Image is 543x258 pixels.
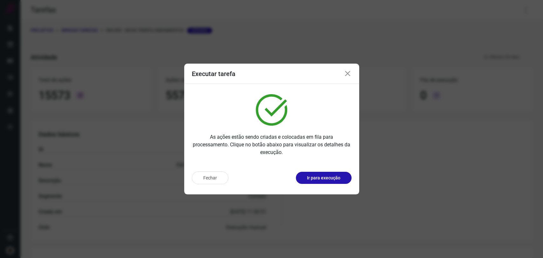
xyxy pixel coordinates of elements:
button: Ir para execução [296,172,352,184]
img: verified.svg [256,94,287,126]
p: Ir para execução [307,175,340,181]
h3: Executar tarefa [192,70,235,78]
button: Fechar [192,171,228,184]
p: As ações estão sendo criadas e colocadas em fila para processamento. Clique no botão abaixo para ... [192,133,352,156]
